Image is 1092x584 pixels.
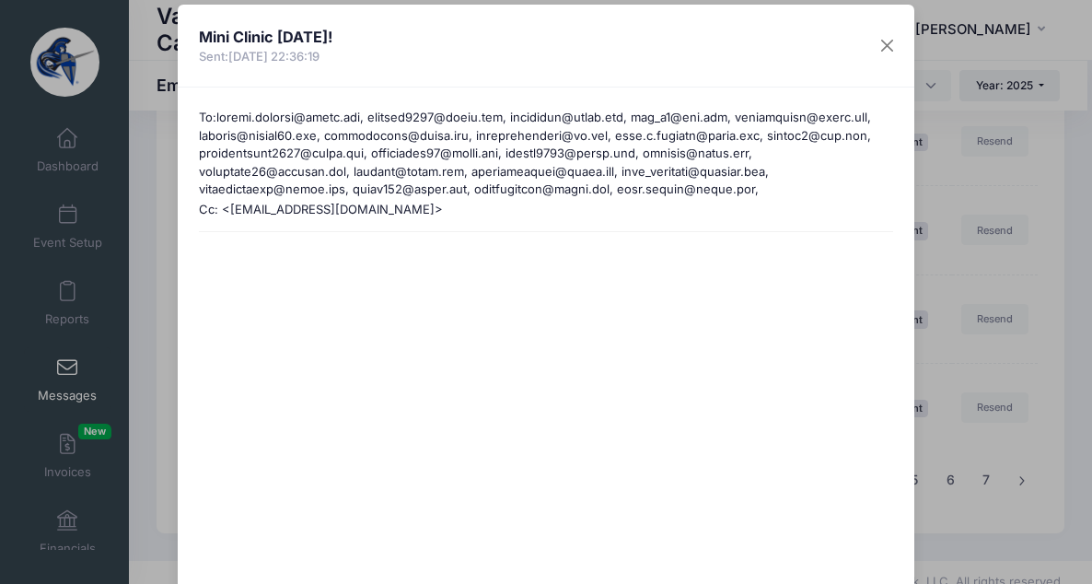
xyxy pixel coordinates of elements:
[199,48,332,66] span: Sent:
[190,109,902,201] div: To:
[199,26,332,48] h4: Mini Clinic [DATE]!
[871,29,904,63] button: Close
[190,201,902,219] div: Cc: <[EMAIL_ADDRESS][DOMAIN_NAME]>
[199,110,887,448] span: loremi.dolorsi@ametc.adi, elitsed9297@doeiu.tem, incididun@utlab.etd, mag_a1@eni.adm, veniamquisn...
[228,49,319,64] span: [DATE] 22:36:19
